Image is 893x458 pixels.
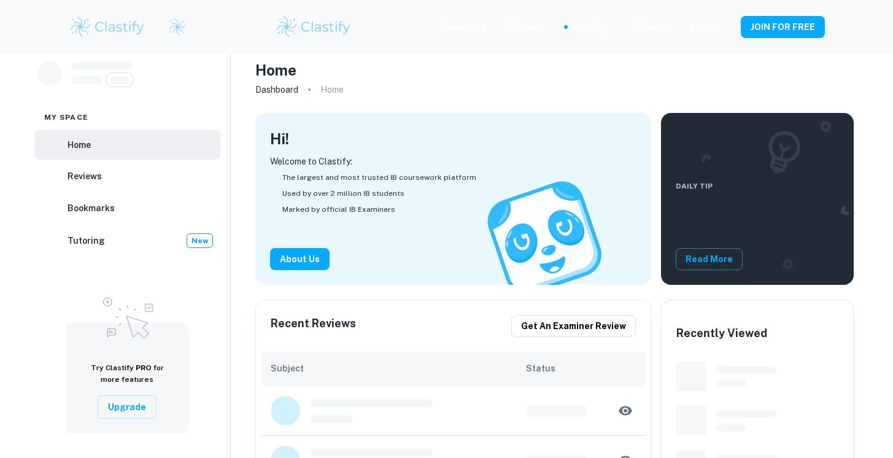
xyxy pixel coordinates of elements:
[570,20,608,34] a: Tutoring
[282,188,404,199] span: Used by over 2 million IB students
[441,20,485,34] p: Exemplars
[270,155,636,168] p: Welcome to Clastify:
[98,395,157,419] button: Upgrade
[44,112,88,123] span: My space
[676,180,743,192] span: Daily Tip
[34,162,220,192] a: Reviews
[510,20,539,34] p: Review
[271,315,356,337] h6: Recent Reviews
[255,59,296,81] h4: Home
[68,234,105,247] h6: Tutoring
[69,15,147,39] img: Clastify logo
[275,15,353,39] img: Clastify logo
[676,325,767,342] h6: Recently Viewed
[68,169,102,183] h6: Reviews
[676,248,743,270] button: Read More
[691,20,715,34] a: Login
[34,193,220,223] a: Bookmarks
[80,362,174,386] h6: Try Clastify for more features
[187,235,212,246] span: New
[282,172,476,183] span: The largest and most trusted IB coursework platform
[68,201,115,215] h6: Bookmarks
[255,81,298,98] a: Dashboard
[96,290,158,343] img: Upgrade to Pro
[161,18,187,36] a: Clastify logo
[526,362,635,375] h6: Status
[136,363,152,372] span: PRO
[632,20,667,34] a: Schools
[725,24,731,30] button: Help and Feedback
[511,315,636,337] button: Get an examiner review
[270,248,330,270] button: About Us
[270,128,289,150] h4: Hi !
[320,83,344,96] p: Home
[282,204,395,215] span: Marked by official IB Examiners
[271,362,526,375] h6: Subject
[34,225,220,256] a: TutoringNew
[34,130,220,160] a: Home
[741,16,825,38] button: JOIN FOR FREE
[68,138,91,152] h6: Home
[168,18,187,36] img: Clastify logo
